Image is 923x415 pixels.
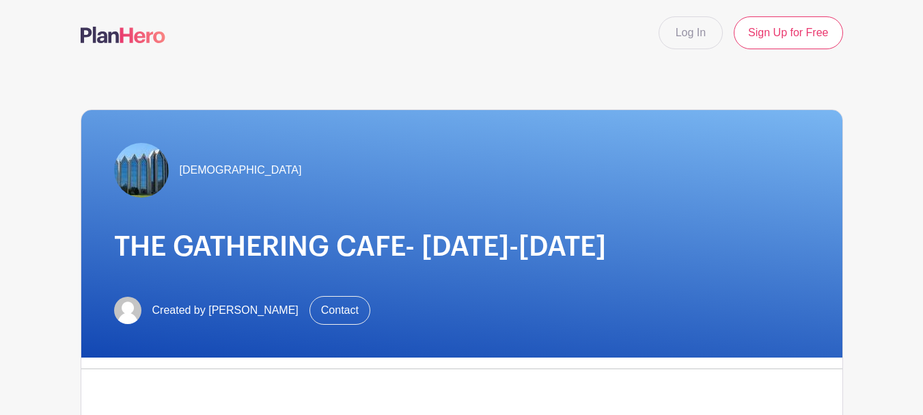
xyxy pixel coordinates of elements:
img: logo-507f7623f17ff9eddc593b1ce0a138ce2505c220e1c5a4e2b4648c50719b7d32.svg [81,27,165,43]
span: Created by [PERSON_NAME] [152,302,299,319]
a: Sign Up for Free [734,16,842,49]
h1: THE GATHERING CAFE- [DATE]-[DATE] [114,230,810,263]
a: Contact [309,296,370,325]
img: TheGathering.jpeg [114,143,169,198]
a: Log In [659,16,723,49]
img: default-ce2991bfa6775e67f084385cd625a349d9dcbb7a52a09fb2fda1e96e2d18dcdb.png [114,297,141,324]
span: [DEMOGRAPHIC_DATA] [180,162,302,178]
